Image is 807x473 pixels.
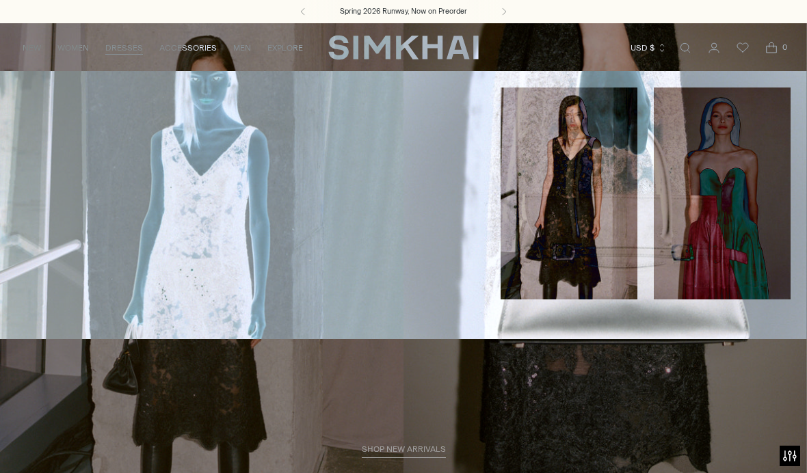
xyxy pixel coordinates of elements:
[729,34,756,62] a: Wishlist
[159,33,217,63] a: ACCESSORIES
[672,34,699,62] a: Open search modal
[105,33,143,63] a: DRESSES
[700,34,728,62] a: Go to the account page
[758,34,785,62] a: Open cart modal
[233,33,251,63] a: MEN
[328,34,479,61] a: SIMKHAI
[23,33,41,63] a: NEW
[778,41,791,53] span: 0
[267,33,303,63] a: EXPLORE
[340,6,467,17] a: Spring 2026 Runway, Now on Preorder
[631,33,667,63] button: USD $
[57,33,89,63] a: WOMEN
